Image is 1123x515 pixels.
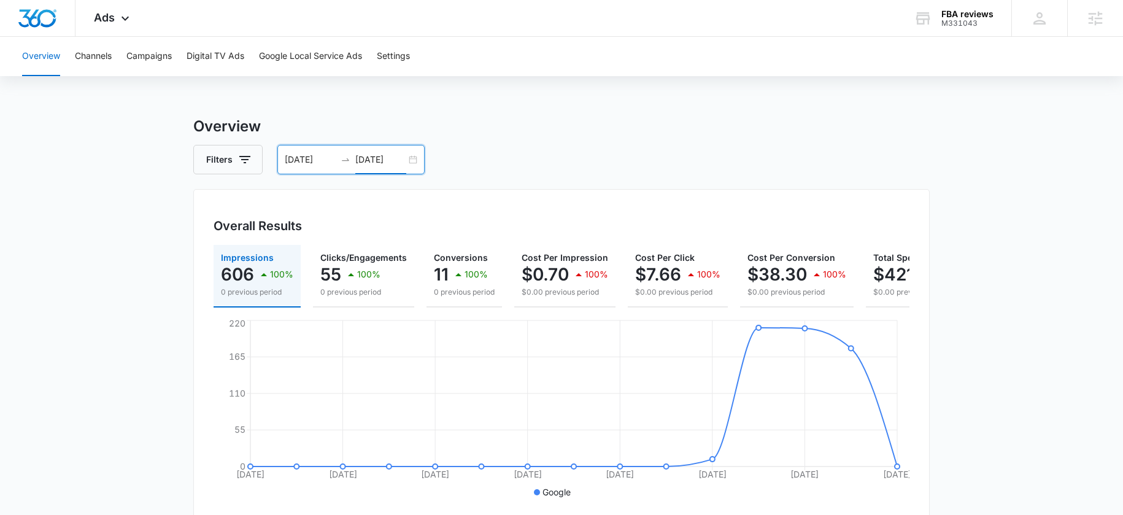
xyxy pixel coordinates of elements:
[341,155,350,165] span: swap-right
[357,270,380,279] p: 100%
[873,287,981,298] p: $0.00 previous period
[22,37,60,76] button: Overview
[606,469,634,479] tspan: [DATE]
[229,388,245,398] tspan: 110
[126,37,172,76] button: Campaigns
[259,37,362,76] button: Google Local Service Ads
[635,287,720,298] p: $0.00 previous period
[941,9,994,19] div: account name
[465,270,488,279] p: 100%
[635,252,695,263] span: Cost Per Click
[514,469,542,479] tspan: [DATE]
[522,265,569,284] p: $0.70
[229,318,245,328] tspan: 220
[236,469,264,479] tspan: [DATE]
[214,217,302,235] h3: Overall Results
[941,19,994,28] div: account id
[270,270,293,279] p: 100%
[285,153,336,166] input: Start date
[193,145,263,174] button: Filters
[320,265,341,284] p: 55
[187,37,244,76] button: Digital TV Ads
[221,265,254,284] p: 606
[320,252,407,263] span: Clicks/Engagements
[434,287,495,298] p: 0 previous period
[193,115,930,137] h3: Overview
[790,469,819,479] tspan: [DATE]
[635,265,681,284] p: $7.66
[240,461,245,471] tspan: 0
[221,287,293,298] p: 0 previous period
[234,424,245,435] tspan: 55
[329,469,357,479] tspan: [DATE]
[747,252,835,263] span: Cost Per Conversion
[94,11,115,24] span: Ads
[522,287,608,298] p: $0.00 previous period
[585,270,608,279] p: 100%
[823,270,846,279] p: 100%
[421,469,449,479] tspan: [DATE]
[747,287,846,298] p: $0.00 previous period
[320,287,407,298] p: 0 previous period
[434,252,488,263] span: Conversions
[434,265,449,284] p: 11
[542,486,571,498] p: Google
[355,153,406,166] input: End date
[377,37,410,76] button: Settings
[75,37,112,76] button: Channels
[221,252,274,263] span: Impressions
[873,252,924,263] span: Total Spend
[341,155,350,165] span: to
[873,265,941,284] p: $421.24
[697,270,720,279] p: 100%
[747,265,807,284] p: $38.30
[229,351,245,362] tspan: 165
[522,252,608,263] span: Cost Per Impression
[883,469,911,479] tspan: [DATE]
[698,469,727,479] tspan: [DATE]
